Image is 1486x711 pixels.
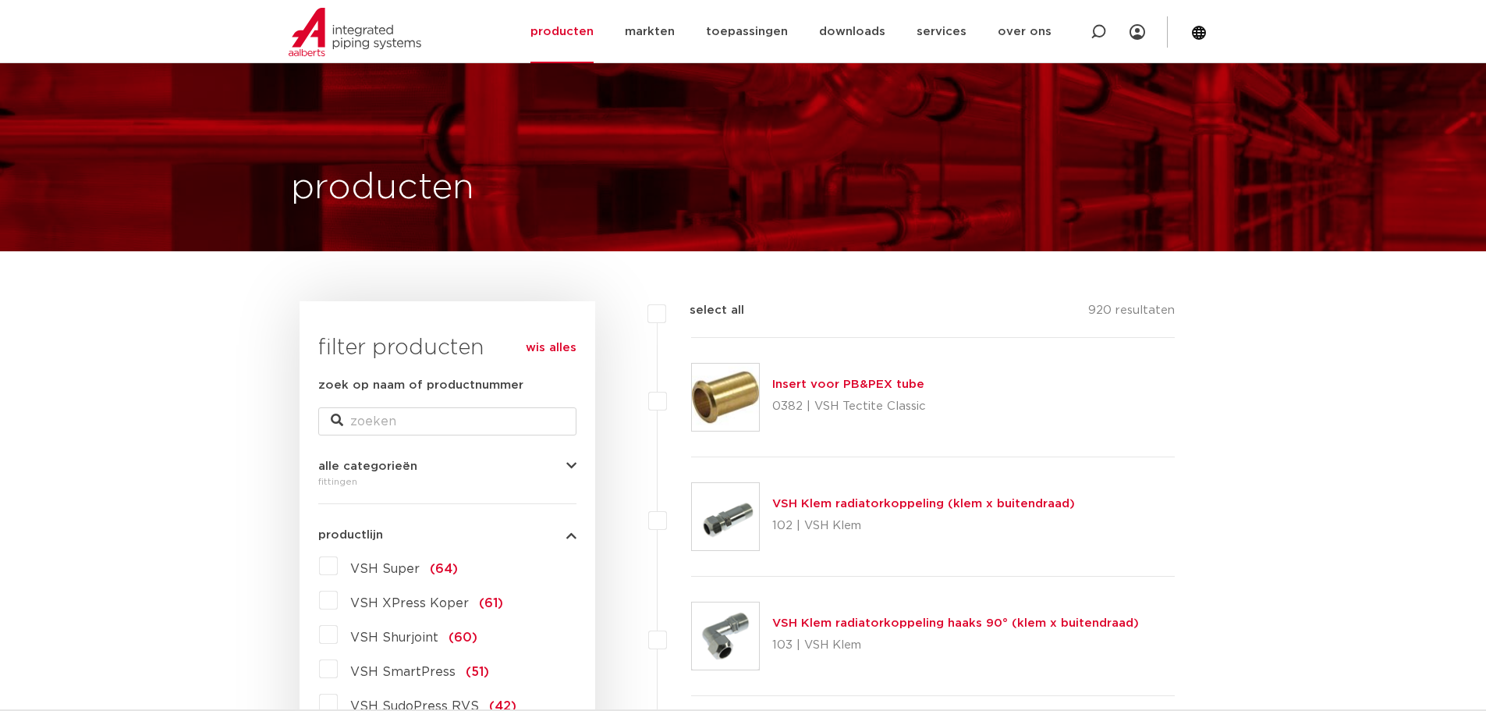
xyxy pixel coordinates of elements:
[318,472,576,491] div: fittingen
[466,666,489,678] span: (51)
[692,483,759,550] img: Thumbnail for VSH Klem radiatorkoppeling (klem x buitendraad)
[350,666,456,678] span: VSH SmartPress
[772,498,1075,510] a: VSH Klem radiatorkoppeling (klem x buitendraad)
[772,617,1139,629] a: VSH Klem radiatorkoppeling haaks 90° (klem x buitendraad)
[526,339,576,357] a: wis alles
[291,163,474,213] h1: producten
[666,301,744,320] label: select all
[692,364,759,431] img: Thumbnail for Insert voor PB&PEX tube
[1088,301,1175,325] p: 920 resultaten
[318,460,417,472] span: alle categorieën
[318,332,576,364] h3: filter producten
[772,379,924,390] a: Insert voor PB&PEX tube
[479,597,503,610] span: (61)
[772,394,926,419] p: 0382 | VSH Tectite Classic
[772,514,1075,539] p: 102 | VSH Klem
[318,407,576,435] input: zoeken
[692,603,759,670] img: Thumbnail for VSH Klem radiatorkoppeling haaks 90° (klem x buitendraad)
[318,460,576,472] button: alle categorieën
[772,633,1139,658] p: 103 | VSH Klem
[430,563,458,575] span: (64)
[350,597,469,610] span: VSH XPress Koper
[350,631,438,644] span: VSH Shurjoint
[318,529,576,541] button: productlijn
[318,529,383,541] span: productlijn
[449,631,477,644] span: (60)
[350,563,420,575] span: VSH Super
[318,376,523,395] label: zoek op naam of productnummer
